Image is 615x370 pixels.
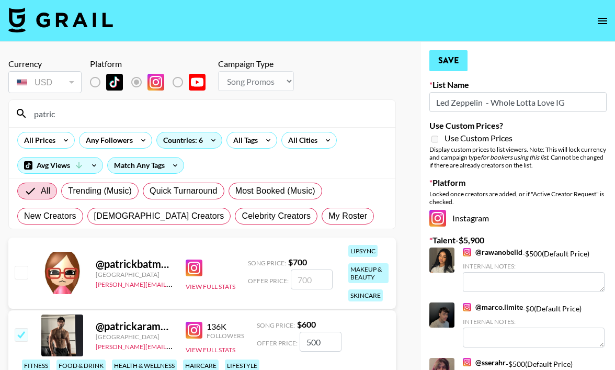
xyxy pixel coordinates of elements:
strong: $ 700 [288,257,307,267]
div: - $ 0 (Default Price) [463,302,605,347]
a: [PERSON_NAME][EMAIL_ADDRESS][PERSON_NAME][DOMAIN_NAME] [96,341,300,351]
button: View Full Stats [186,283,235,290]
span: New Creators [24,210,76,222]
div: Display custom prices to list viewers. Note: This will lock currency and campaign type . Cannot b... [429,145,607,169]
input: 600 [300,332,341,352]
img: YouTube [189,74,206,91]
div: All Prices [18,132,58,148]
button: View Full Stats [186,346,235,354]
div: @ patrickaramouni [96,320,173,333]
div: [GEOGRAPHIC_DATA] [96,333,173,341]
label: Use Custom Prices? [429,120,607,131]
div: - $ 500 (Default Price) [463,248,605,292]
input: Search by User Name [28,105,389,122]
span: Offer Price: [248,277,289,285]
img: Instagram [186,260,202,276]
div: makeup & beauty [348,263,389,283]
img: TikTok [106,74,123,91]
div: Instagram [429,210,607,227]
span: Song Price: [248,259,286,267]
label: Platform [429,177,607,188]
label: Talent - $ 5,900 [429,235,607,245]
div: USD [10,73,79,92]
span: Quick Turnaround [150,185,218,197]
strong: $ 600 [297,319,316,329]
a: [PERSON_NAME][EMAIL_ADDRESS][DOMAIN_NAME] [96,278,250,288]
div: Platform [90,59,214,69]
input: 700 [291,270,333,289]
div: Remove selected talent to change your currency [8,69,82,95]
img: Instagram [463,358,471,366]
img: Instagram [463,248,471,256]
div: skincare [348,289,383,301]
img: Instagram [463,303,471,311]
div: List locked to Instagram. [90,71,214,93]
a: @marco.limite [463,302,523,312]
em: for bookers using this list [481,153,548,161]
div: [GEOGRAPHIC_DATA] [96,271,173,278]
img: Instagram [147,74,164,91]
div: All Cities [282,132,320,148]
a: @sserahr [463,358,506,367]
span: Celebrity Creators [242,210,311,222]
div: Followers [207,332,244,340]
div: Any Followers [79,132,135,148]
img: Instagram [429,210,446,227]
div: Internal Notes: [463,262,605,270]
div: Match Any Tags [108,158,184,173]
img: Grail Talent [8,7,113,32]
div: Countries: 6 [157,132,222,148]
div: Campaign Type [218,59,294,69]
img: Instagram [186,322,202,339]
a: @rawanobeiid [463,248,522,257]
span: My Roster [328,210,367,222]
div: lipsync [348,245,378,257]
div: 136K [207,321,244,332]
span: Offer Price: [257,339,298,347]
div: Currency [8,59,82,69]
span: All [41,185,50,197]
span: [DEMOGRAPHIC_DATA] Creators [94,210,224,222]
span: Use Custom Prices [445,133,512,143]
div: All Tags [227,132,260,148]
span: Most Booked (Music) [235,185,315,197]
button: open drawer [592,10,613,31]
label: List Name [429,80,607,90]
button: Save [429,50,468,71]
span: Trending (Music) [68,185,132,197]
div: Avg Views [18,158,102,173]
span: Song Price: [257,321,295,329]
div: Internal Notes: [463,318,605,326]
div: Locked once creators are added, or if "Active Creator Request" is checked. [429,190,607,206]
div: @ patrickbatman111 [96,257,173,271]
